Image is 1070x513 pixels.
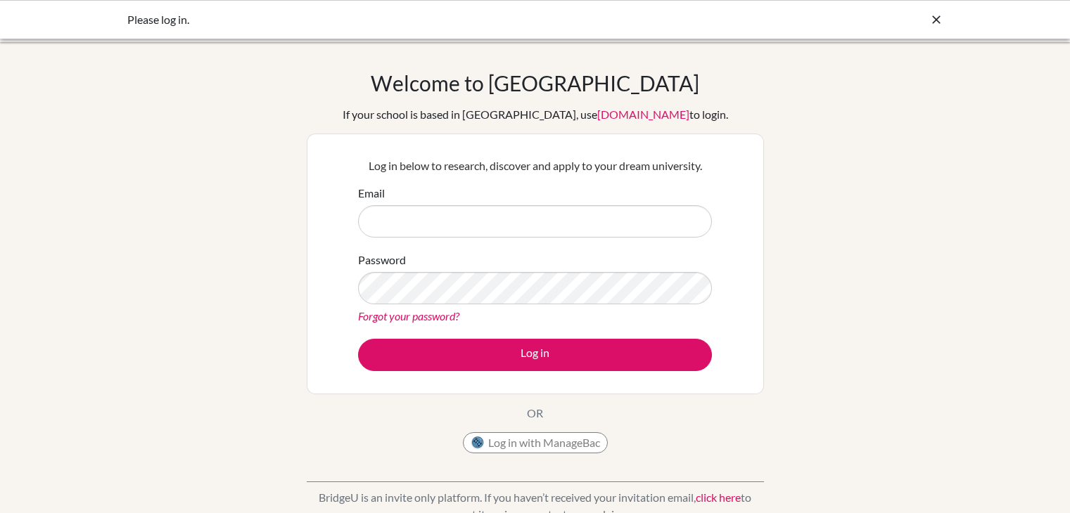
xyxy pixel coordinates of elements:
[358,309,459,323] a: Forgot your password?
[696,491,741,504] a: click here
[358,157,712,174] p: Log in below to research, discover and apply to your dream university.
[127,11,732,28] div: Please log in.
[597,108,689,121] a: [DOMAIN_NAME]
[463,432,608,453] button: Log in with ManageBac
[358,339,712,371] button: Log in
[371,70,699,96] h1: Welcome to [GEOGRAPHIC_DATA]
[358,185,385,202] label: Email
[343,106,728,123] div: If your school is based in [GEOGRAPHIC_DATA], use to login.
[358,252,406,268] label: Password
[527,405,543,422] p: OR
